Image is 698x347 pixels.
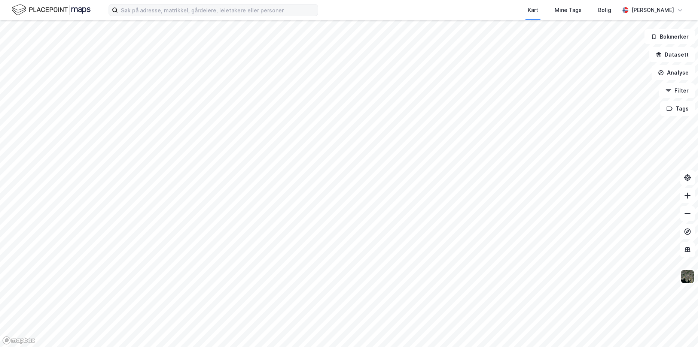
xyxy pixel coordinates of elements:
div: Mine Tags [555,6,582,15]
div: [PERSON_NAME] [631,6,674,15]
input: Søk på adresse, matrikkel, gårdeiere, leietakere eller personer [118,4,318,16]
div: Kart [528,6,538,15]
div: Kontrollprogram for chat [661,311,698,347]
iframe: Chat Widget [661,311,698,347]
div: Bolig [598,6,611,15]
img: logo.f888ab2527a4732fd821a326f86c7f29.svg [12,3,91,16]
